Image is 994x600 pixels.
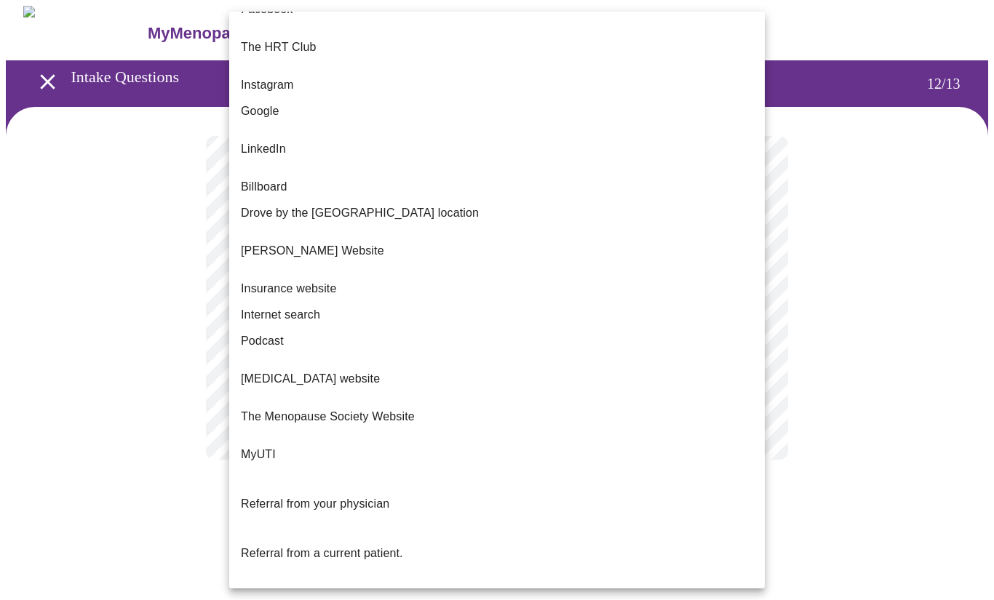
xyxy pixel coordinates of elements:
span: Internet search [241,306,320,324]
span: Billboard [241,178,287,196]
span: Instagram [241,76,294,94]
span: Google [241,103,279,120]
span: Drove by the [GEOGRAPHIC_DATA] location [241,204,479,222]
p: LinkedIn [241,140,286,158]
span: Referral from your physician [241,497,389,510]
span: The Menopause Society Website [241,408,415,425]
p: [MEDICAL_DATA] website [241,370,380,388]
p: [PERSON_NAME] Website [241,242,384,260]
p: The HRT Club [241,39,316,56]
span: Referral from a current patient. [241,547,403,559]
p: MyUTI [241,446,276,463]
span: Insurance website [241,280,337,297]
span: Podcast [241,332,284,350]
